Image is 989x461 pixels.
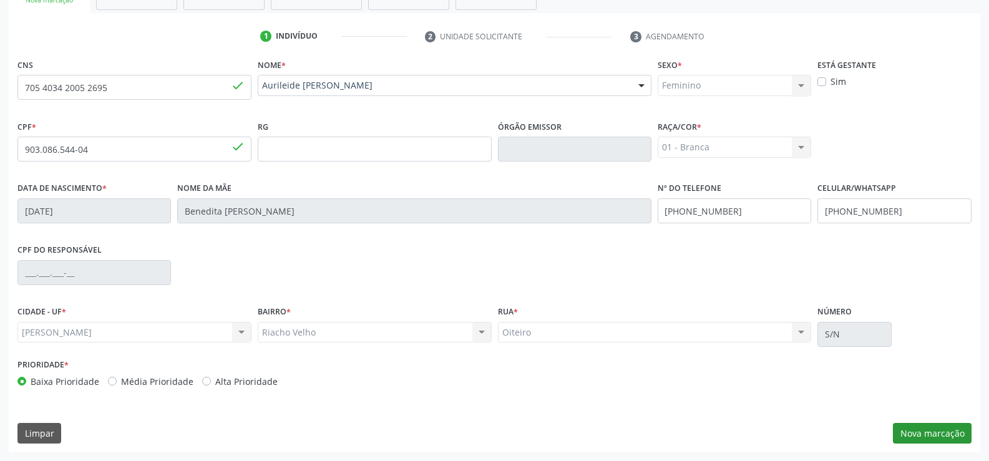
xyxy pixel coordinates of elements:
div: 1 [260,31,271,42]
span: done [231,79,245,92]
label: Raça/cor [658,117,701,137]
label: Data de nascimento [17,179,107,198]
label: Nome da mãe [177,179,231,198]
label: CPF [17,117,36,137]
label: CNS [17,56,33,75]
label: Órgão emissor [498,117,562,137]
label: Sexo [658,56,682,75]
label: Prioridade [17,356,69,375]
label: Nome [258,56,286,75]
label: CPF do responsável [17,241,102,260]
button: Nova marcação [893,423,972,444]
label: Alta Prioridade [215,375,278,388]
div: Indivíduo [276,31,318,42]
label: Rua [498,303,518,322]
label: Sim [831,75,846,88]
label: Celular/WhatsApp [817,179,896,198]
label: Nº do Telefone [658,179,721,198]
input: ___.___.___-__ [17,260,171,285]
label: RG [258,117,268,137]
label: CIDADE - UF [17,303,66,322]
span: done [231,140,245,153]
input: (__) _____-_____ [817,198,971,223]
label: BAIRRO [258,303,291,322]
label: Média Prioridade [121,375,193,388]
input: (__) _____-_____ [658,198,811,223]
input: __/__/____ [17,198,171,223]
label: Está gestante [817,56,876,75]
label: Baixa Prioridade [31,375,99,388]
label: Número [817,303,852,322]
span: Aurileide [PERSON_NAME] [262,79,626,92]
